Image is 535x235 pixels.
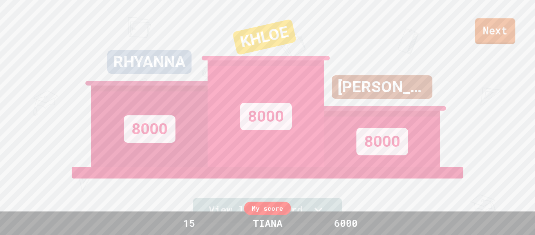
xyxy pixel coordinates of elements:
div: 15 [160,216,219,231]
div: TIANA [245,216,290,231]
div: KHLOE [232,19,296,55]
div: 8000 [124,115,175,143]
a: Next [475,18,515,44]
div: 6000 [316,216,375,231]
div: 8000 [240,103,292,130]
a: View leaderboard [193,198,342,223]
div: RHYANNA [107,50,192,74]
div: [PERSON_NAME] [332,75,432,99]
div: 8000 [356,128,408,155]
div: My score [244,202,291,215]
